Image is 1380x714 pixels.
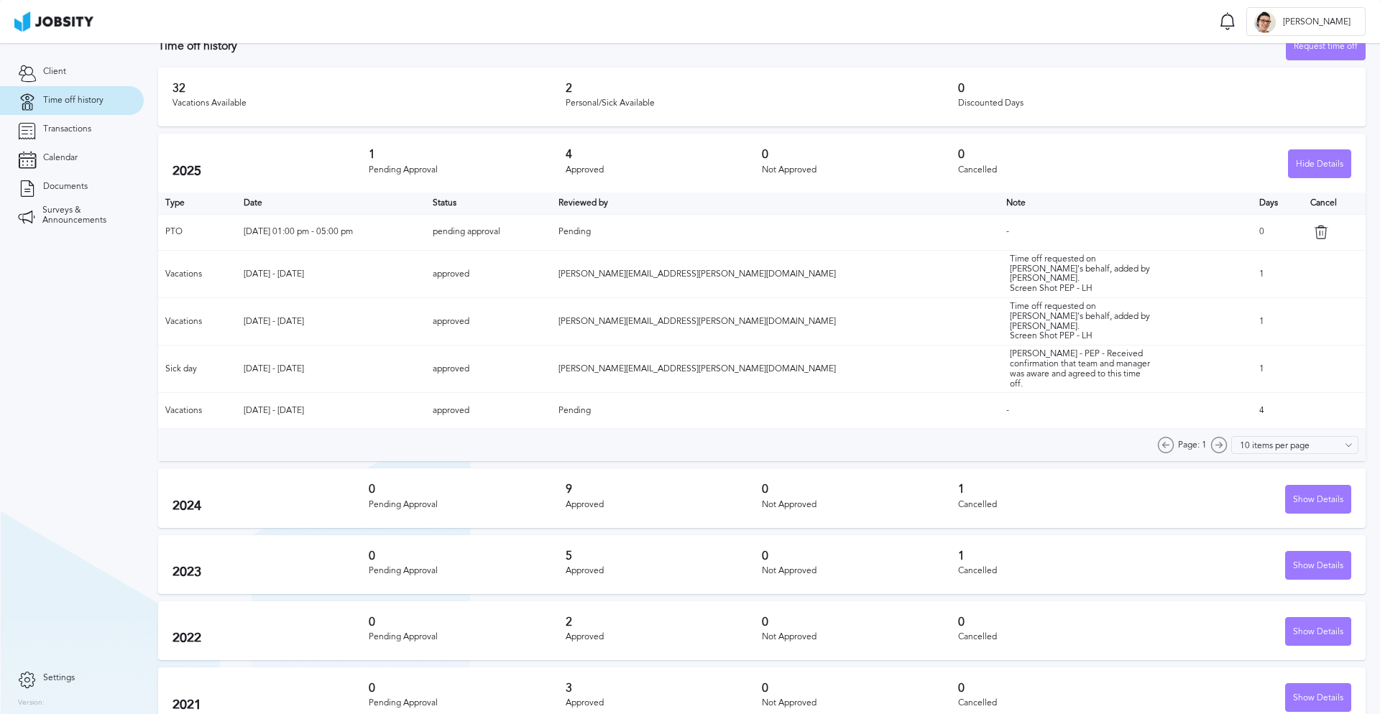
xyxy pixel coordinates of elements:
td: approved [425,346,551,393]
h3: 0 [762,616,958,629]
th: Toggle SortBy [551,193,998,214]
td: [DATE] - [DATE] [236,346,426,393]
div: Time off requested on [PERSON_NAME]'s behalf, added by [PERSON_NAME]. Screen Shot PEP - LH [1010,302,1154,341]
h3: 0 [762,550,958,562]
div: A [1254,11,1276,33]
h3: 9 [566,483,762,496]
td: Vacations [158,250,236,297]
div: Approved [566,165,762,175]
th: Cancel [1303,193,1366,214]
span: Documents [43,182,88,192]
h3: 0 [958,616,1154,629]
td: 0 [1252,214,1303,250]
div: Time off requested on [PERSON_NAME]'s behalf, added by [PERSON_NAME]. Screen Shot PEP - LH [1010,254,1154,294]
td: 4 [1252,393,1303,429]
h3: 0 [958,82,1351,95]
div: Personal/Sick Available [566,98,959,108]
h3: Time off history [158,40,1286,52]
span: Pending [558,405,591,415]
div: Not Approved [762,165,958,175]
label: Version: [18,699,45,708]
h3: 32 [172,82,566,95]
h3: 0 [369,483,565,496]
td: 1 [1252,346,1303,393]
h2: 2025 [172,164,369,179]
span: Transactions [43,124,91,134]
td: Sick day [158,346,236,393]
div: Cancelled [958,566,1154,576]
h2: 2021 [172,697,369,713]
div: Discounted Days [958,98,1351,108]
div: [PERSON_NAME] - PEP - Received confirmation that team and manager was aware and agreed to this ti... [1010,349,1154,389]
th: Toggle SortBy [236,193,426,214]
span: - [1006,226,1009,236]
button: Hide Details [1288,149,1351,178]
div: Pending Approval [369,165,565,175]
span: Page: 1 [1178,440,1207,450]
div: Approved [566,500,762,510]
h3: 2 [566,616,762,629]
h2: 2023 [172,565,369,580]
td: pending approval [425,214,551,250]
td: [DATE] - [DATE] [236,298,426,346]
td: [DATE] - [DATE] [236,250,426,297]
div: Pending Approval [369,632,565,642]
span: Pending [558,226,591,236]
div: Pending Approval [369,566,565,576]
h3: 3 [566,682,762,695]
td: 1 [1252,250,1303,297]
div: Show Details [1286,618,1351,646]
div: Approved [566,566,762,576]
h3: 1 [958,483,1154,496]
td: Vacations [158,393,236,429]
div: Show Details [1286,486,1351,514]
span: Settings [43,673,75,683]
div: Show Details [1286,684,1351,713]
div: Not Approved [762,698,958,708]
div: Cancelled [958,698,1154,708]
button: Show Details [1285,485,1351,514]
h3: 0 [762,483,958,496]
span: [PERSON_NAME][EMAIL_ADDRESS][PERSON_NAME][DOMAIN_NAME] [558,363,836,374]
div: Pending Approval [369,698,565,708]
th: Toggle SortBy [999,193,1253,214]
button: Show Details [1285,683,1351,712]
h3: 4 [566,148,762,161]
button: A[PERSON_NAME] [1246,7,1366,36]
h2: 2022 [172,631,369,646]
div: Not Approved [762,632,958,642]
span: Surveys & Announcements [42,205,126,226]
div: Show Details [1286,552,1351,580]
td: [DATE] 01:00 pm - 05:00 pm [236,214,426,250]
span: Calendar [43,153,78,163]
div: Approved [566,698,762,708]
h3: 0 [369,682,565,695]
h2: 2024 [172,499,369,514]
th: Days [1252,193,1303,214]
span: [PERSON_NAME][EMAIL_ADDRESS][PERSON_NAME][DOMAIN_NAME] [558,316,836,326]
div: Cancelled [958,632,1154,642]
button: Show Details [1285,617,1351,646]
span: - [1006,405,1009,415]
h3: 0 [762,148,958,161]
span: Client [43,67,66,77]
button: Request time off [1286,32,1366,60]
div: Pending Approval [369,500,565,510]
div: Cancelled [958,500,1154,510]
div: Cancelled [958,165,1154,175]
h3: 0 [369,550,565,562]
h3: 0 [958,148,1154,161]
h3: 0 [958,682,1154,695]
td: PTO [158,214,236,250]
div: Not Approved [762,500,958,510]
div: Request time off [1287,32,1365,61]
h3: 5 [566,550,762,562]
td: 1 [1252,298,1303,346]
img: ab4bad089aa723f57921c736e9817d99.png [14,11,93,32]
td: approved [425,250,551,297]
button: Show Details [1285,551,1351,580]
span: [PERSON_NAME] [1276,17,1358,27]
h3: 0 [369,616,565,629]
td: approved [425,393,551,429]
h3: 0 [762,682,958,695]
